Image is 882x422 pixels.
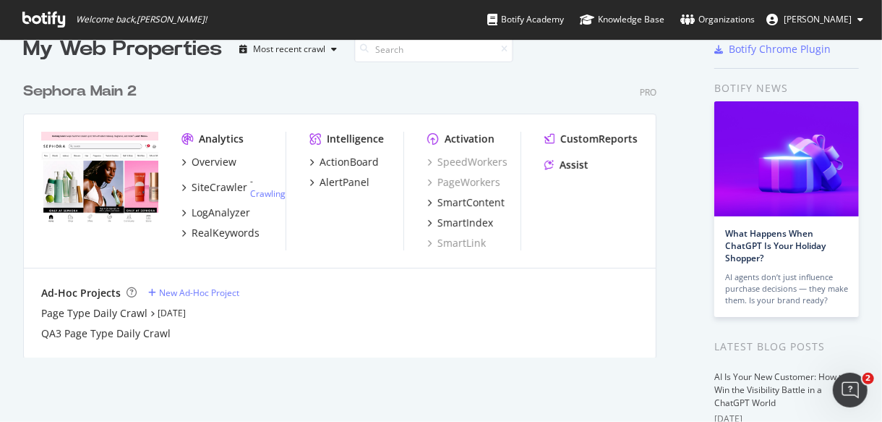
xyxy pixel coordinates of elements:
[427,195,505,210] a: SmartContent
[309,155,379,169] a: ActionBoard
[784,13,852,25] span: Louise Huang
[234,38,343,61] button: Most recent crawl
[729,42,831,56] div: Botify Chrome Plugin
[76,14,207,25] span: Welcome back, [PERSON_NAME] !
[192,180,247,195] div: SiteCrawler
[427,175,500,190] a: PageWorkers
[714,101,859,216] img: What Happens When ChatGPT Is Your Holiday Shopper?
[181,155,236,169] a: Overview
[23,64,668,358] div: grid
[560,158,588,172] div: Assist
[833,373,868,408] iframe: Intercom live chat
[23,81,137,102] div: Sephora Main 2
[181,226,260,240] a: RealKeywords
[192,206,250,220] div: LogAnalyzer
[181,206,250,220] a: LogAnalyzer
[181,175,286,200] a: SiteCrawler- Crawling
[41,306,147,321] a: Page Type Daily Crawl
[309,175,369,190] a: AlertPanel
[714,339,859,355] div: Latest Blog Posts
[755,8,875,31] button: [PERSON_NAME]
[199,132,244,146] div: Analytics
[158,307,186,319] a: [DATE]
[320,155,379,169] div: ActionBoard
[41,132,158,226] img: www.sephora.com
[487,12,564,27] div: Botify Academy
[148,287,239,299] a: New Ad-Hoc Project
[320,175,369,190] div: AlertPanel
[544,132,638,146] a: CustomReports
[41,286,121,300] div: Ad-Hoc Projects
[725,227,826,264] a: What Happens When ChatGPT Is Your Holiday Shopper?
[544,158,588,172] a: Assist
[640,86,656,98] div: Pro
[725,271,848,306] div: AI agents don’t just influence purchase decisions — they make them. Is your brand ready?
[354,37,513,62] input: Search
[580,12,664,27] div: Knowledge Base
[250,175,286,200] div: -
[445,132,494,146] div: Activation
[427,216,493,230] a: SmartIndex
[250,187,286,200] a: Crawling
[714,42,831,56] a: Botify Chrome Plugin
[192,226,260,240] div: RealKeywords
[23,81,142,102] a: Sephora Main 2
[437,216,493,230] div: SmartIndex
[714,371,847,409] a: AI Is Your New Customer: How to Win the Visibility Battle in a ChatGPT World
[560,132,638,146] div: CustomReports
[680,12,755,27] div: Organizations
[862,373,874,384] span: 2
[714,80,859,96] div: Botify news
[253,45,325,54] div: Most recent crawl
[41,326,171,341] a: QA3 Page Type Daily Crawl
[427,155,508,169] a: SpeedWorkers
[23,35,222,64] div: My Web Properties
[159,287,239,299] div: New Ad-Hoc Project
[437,195,505,210] div: SmartContent
[427,236,486,250] a: SmartLink
[327,132,384,146] div: Intelligence
[192,155,236,169] div: Overview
